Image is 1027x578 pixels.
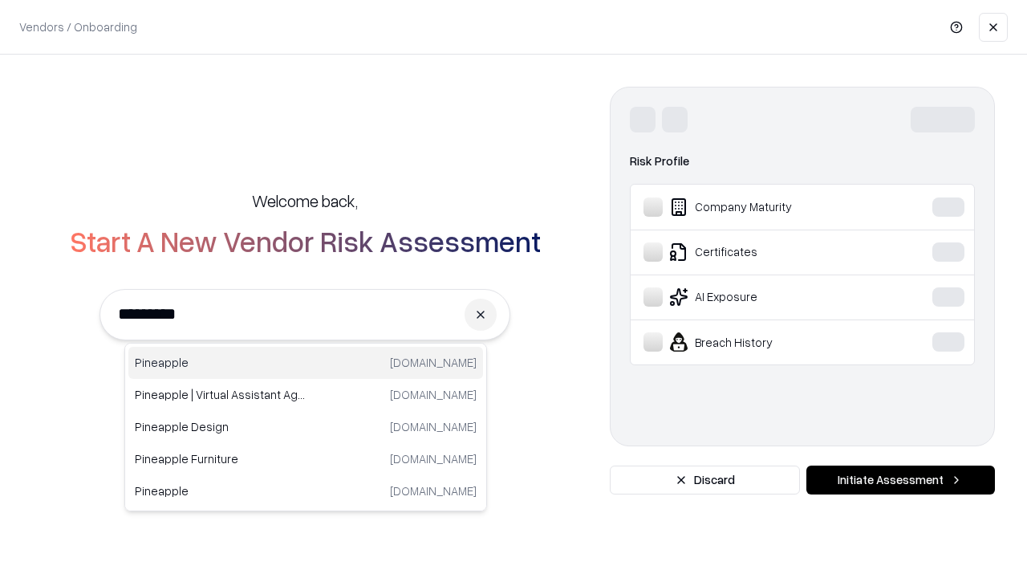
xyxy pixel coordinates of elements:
[390,354,477,371] p: [DOMAIN_NAME]
[643,242,883,262] div: Certificates
[643,332,883,352] div: Breach History
[806,466,995,495] button: Initiate Assessment
[252,189,358,212] h5: Welcome back,
[124,343,487,511] div: Suggestions
[390,418,477,435] p: [DOMAIN_NAME]
[643,197,883,217] div: Company Maturity
[610,466,800,495] button: Discard
[135,354,306,371] p: Pineapple
[135,418,306,435] p: Pineapple Design
[135,482,306,499] p: Pineapple
[70,225,541,257] h2: Start A New Vendor Risk Assessment
[390,450,477,467] p: [DOMAIN_NAME]
[643,287,883,307] div: AI Exposure
[135,386,306,403] p: Pineapple | Virtual Assistant Agency
[19,18,137,35] p: Vendors / Onboarding
[135,450,306,467] p: Pineapple Furniture
[630,152,975,171] div: Risk Profile
[390,386,477,403] p: [DOMAIN_NAME]
[390,482,477,499] p: [DOMAIN_NAME]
